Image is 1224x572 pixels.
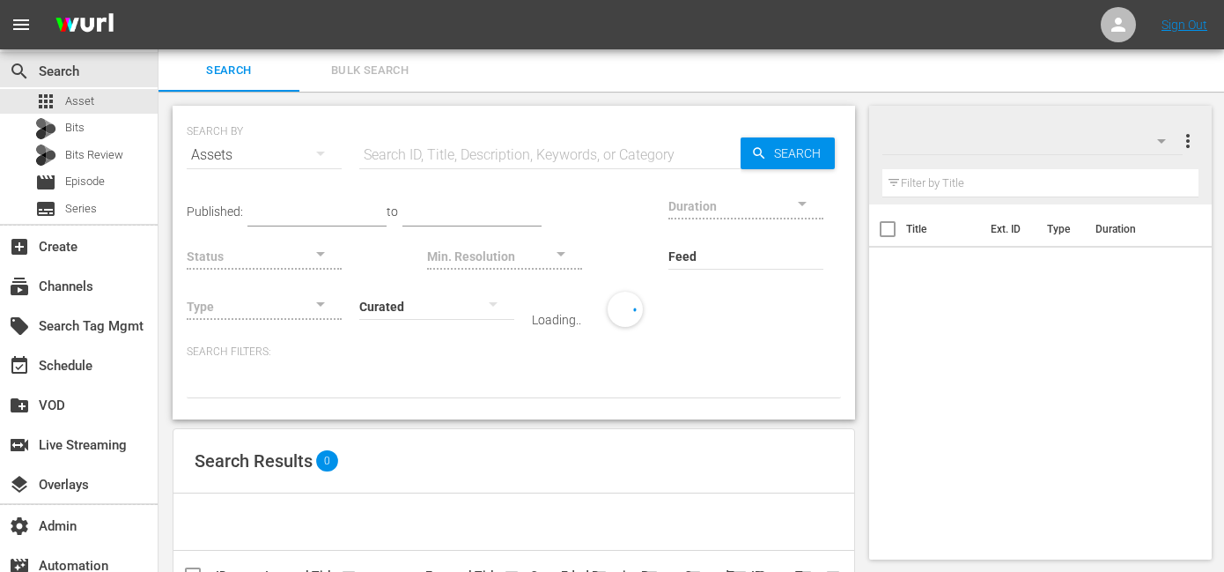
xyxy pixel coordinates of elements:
span: to [387,204,398,219]
span: Overlays [9,474,30,495]
span: Search [767,137,835,169]
span: Episode [65,173,105,190]
span: more_vert [1177,130,1198,152]
a: Sign Out [1161,18,1207,32]
span: Published: [187,204,243,219]
th: Ext. ID [980,204,1037,254]
span: Bulk Search [310,61,430,81]
span: Channels [9,276,30,297]
div: Bits Review [35,145,56,166]
th: Duration [1085,204,1191,254]
span: Asset [65,93,94,110]
span: Schedule [9,355,30,376]
span: Search [9,61,30,82]
button: more_vert [1177,120,1198,162]
span: Search [169,61,289,81]
span: Create [9,236,30,257]
span: Series [35,198,56,219]
span: 0 [316,450,338,472]
p: Search Filters: [187,345,841,360]
th: Type [1036,204,1085,254]
span: Search Tag Mgmt [9,316,30,337]
img: ans4CAIJ8jUAAAAAAAAAAAAAAAAAAAAAAAAgQb4GAAAAAAAAAAAAAAAAAAAAAAAAJMjXAAAAAAAAAAAAAAAAAAAAAAAAgAT5G... [42,4,127,46]
span: Bits Review [65,146,123,164]
span: VOD [9,395,30,416]
span: menu [11,14,32,35]
div: Assets [187,130,342,180]
span: Admin [9,516,30,537]
span: Episode [35,172,56,193]
span: Live Streaming [9,435,30,456]
span: Asset [35,91,56,112]
span: Search Results [195,450,313,472]
span: Series [65,200,97,218]
div: Bits [35,118,56,139]
div: Loading.. [532,313,581,327]
th: Title [906,204,980,254]
button: Search [741,137,835,169]
span: Bits [65,119,85,137]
